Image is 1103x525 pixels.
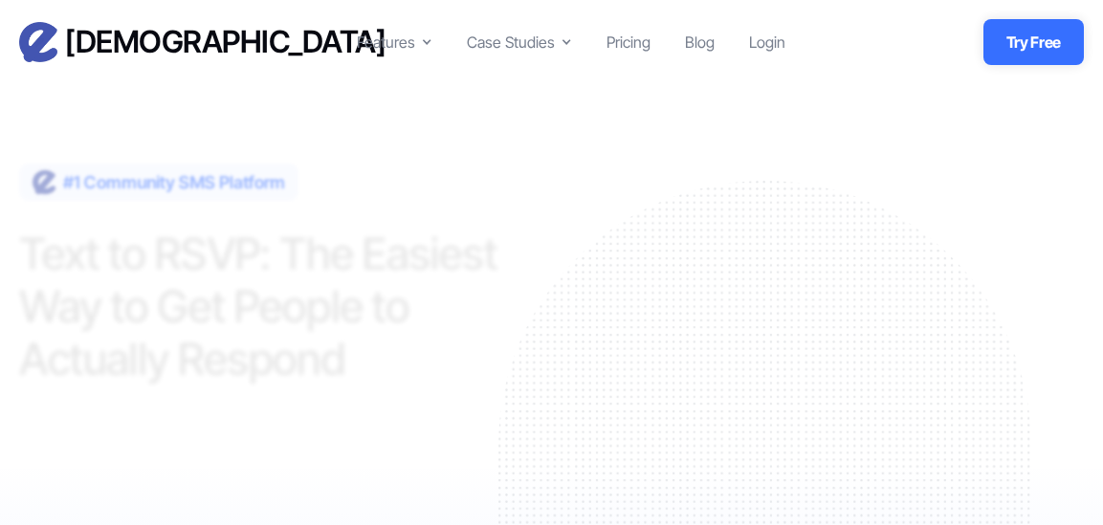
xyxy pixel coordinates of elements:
div: Case Studies [467,31,555,54]
h3: [DEMOGRAPHIC_DATA] [65,23,386,61]
div: #1 Community SMS Platform [63,171,285,194]
a: home [19,22,347,62]
a: Login [749,31,785,54]
a: Try Free [983,19,1084,65]
div: Case Studies [467,31,572,54]
div: Features [357,31,415,54]
strong: Try Free [1006,33,1061,52]
h1: Text to RSVP: The Easiest Way to Get People to Actually Respond [19,228,555,386]
a: Blog [685,31,715,54]
a: Pricing [607,31,651,54]
div: Features [357,31,432,54]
